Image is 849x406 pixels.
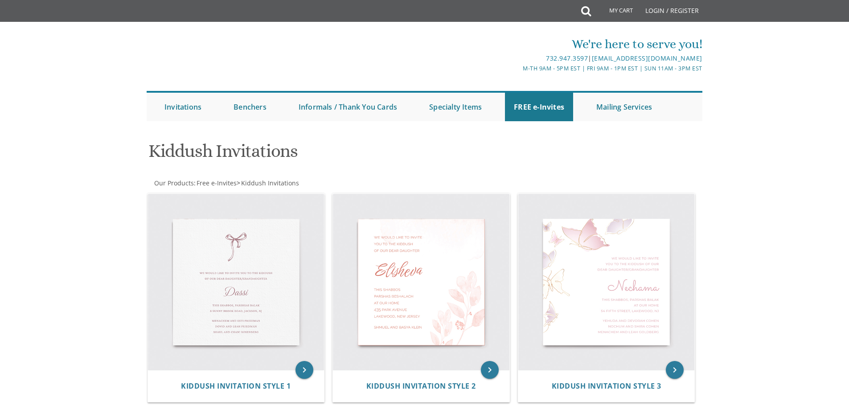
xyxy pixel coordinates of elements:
a: Kiddush Invitation Style 2 [366,382,476,390]
a: Kiddush Invitation Style 1 [181,382,291,390]
img: Kiddush Invitation Style 3 [518,194,695,370]
a: Specialty Items [420,93,491,121]
h1: Kiddush Invitations [148,141,512,168]
a: FREE e-Invites [505,93,573,121]
div: : [147,179,425,188]
img: Kiddush Invitation Style 2 [333,194,509,370]
div: M-Th 9am - 5pm EST | Fri 9am - 1pm EST | Sun 11am - 3pm EST [332,64,702,73]
a: Mailing Services [587,93,661,121]
a: Benchers [225,93,275,121]
a: [EMAIL_ADDRESS][DOMAIN_NAME] [592,54,702,62]
span: Kiddush Invitation Style 2 [366,381,476,391]
a: Informals / Thank You Cards [290,93,406,121]
a: keyboard_arrow_right [295,361,313,379]
img: Kiddush Invitation Style 1 [148,194,324,370]
a: Our Products [153,179,194,187]
span: Kiddush Invitations [241,179,299,187]
a: keyboard_arrow_right [666,361,684,379]
a: My Cart [590,1,639,23]
span: Kiddush Invitation Style 3 [552,381,661,391]
div: We're here to serve you! [332,35,702,53]
a: Free e-Invites [196,179,237,187]
a: keyboard_arrow_right [481,361,499,379]
span: > [237,179,299,187]
a: Kiddush Invitation Style 3 [552,382,661,390]
span: Kiddush Invitation Style 1 [181,381,291,391]
a: 732.947.3597 [546,54,588,62]
a: Invitations [156,93,210,121]
a: Kiddush Invitations [240,179,299,187]
div: | [332,53,702,64]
